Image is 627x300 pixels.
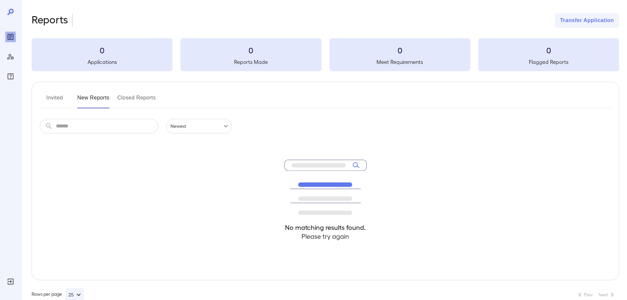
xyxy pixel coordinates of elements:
[555,13,619,28] button: Transfer Application
[5,276,16,287] div: Log Out
[166,119,232,133] div: Newest
[329,45,470,55] h3: 0
[5,71,16,82] div: FAQ
[284,232,367,241] h4: Please try again
[5,51,16,62] div: Manage Users
[32,13,68,28] h2: Reports
[478,45,619,55] h3: 0
[329,58,470,66] h5: Meet Requirements
[32,45,172,55] h3: 0
[40,93,69,108] button: Invited
[32,58,172,66] h5: Applications
[573,289,619,300] nav: pagination navigation
[118,93,156,108] button: Closed Reports
[180,58,321,66] h5: Reports Made
[284,223,367,232] h4: No matching results found.
[180,45,321,55] h3: 0
[32,38,619,71] summary: 0Applications0Reports Made0Meet Requirements0Flagged Reports
[77,93,110,108] button: New Reports
[5,32,16,42] div: Reports
[478,58,619,66] h5: Flagged Reports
